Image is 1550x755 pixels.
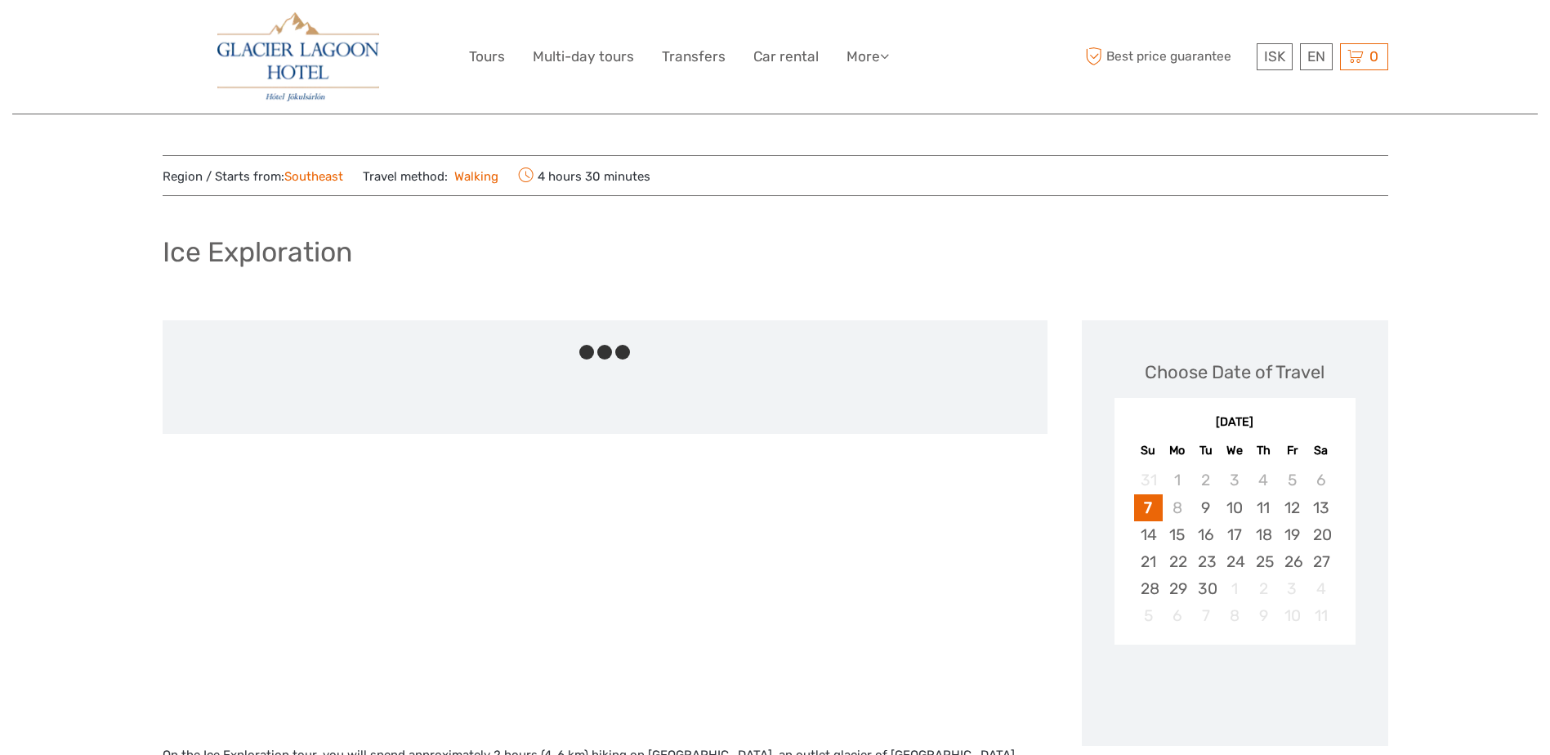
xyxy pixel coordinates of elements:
[163,235,352,269] h1: Ice Exploration
[1264,48,1285,65] span: ISK
[1163,494,1191,521] div: Not available Monday, September 8th, 2025
[1163,467,1191,494] div: Not available Monday, September 1st, 2025
[1249,467,1278,494] div: Not available Thursday, September 4th, 2025
[1278,467,1307,494] div: Not available Friday, September 5th, 2025
[518,164,650,187] span: 4 hours 30 minutes
[1278,548,1307,575] div: Choose Friday, September 26th, 2025
[363,164,499,187] span: Travel method:
[1220,521,1248,548] div: Choose Wednesday, September 17th, 2025
[1191,602,1220,629] div: Not available Tuesday, October 7th, 2025
[1163,440,1191,462] div: Mo
[1191,467,1220,494] div: Not available Tuesday, September 2nd, 2025
[1220,494,1248,521] div: Choose Wednesday, September 10th, 2025
[1163,521,1191,548] div: Choose Monday, September 15th, 2025
[1134,440,1163,462] div: Su
[1278,521,1307,548] div: Choose Friday, September 19th, 2025
[1134,602,1163,629] div: Not available Sunday, October 5th, 2025
[1191,440,1220,462] div: Tu
[1163,548,1191,575] div: Choose Monday, September 22nd, 2025
[1249,548,1278,575] div: Choose Thursday, September 25th, 2025
[1191,494,1220,521] div: Choose Tuesday, September 9th, 2025
[1191,548,1220,575] div: Choose Tuesday, September 23rd, 2025
[1220,575,1248,602] div: Not available Wednesday, October 1st, 2025
[1249,494,1278,521] div: Choose Thursday, September 11th, 2025
[1249,575,1278,602] div: Not available Thursday, October 2nd, 2025
[1230,687,1240,698] div: Loading...
[284,169,343,184] a: Southeast
[1220,548,1248,575] div: Choose Wednesday, September 24th, 2025
[846,45,889,69] a: More
[1278,440,1307,462] div: Fr
[163,168,343,185] span: Region / Starts from:
[533,45,634,69] a: Multi-day tours
[1220,602,1248,629] div: Not available Wednesday, October 8th, 2025
[469,45,505,69] a: Tours
[1367,48,1381,65] span: 0
[1220,440,1248,462] div: We
[1249,521,1278,548] div: Choose Thursday, September 18th, 2025
[448,169,499,184] a: Walking
[1307,521,1335,548] div: Choose Saturday, September 20th, 2025
[1307,494,1335,521] div: Choose Saturday, September 13th, 2025
[1278,602,1307,629] div: Not available Friday, October 10th, 2025
[1145,360,1324,385] div: Choose Date of Travel
[1307,548,1335,575] div: Choose Saturday, September 27th, 2025
[753,45,819,69] a: Car rental
[1278,575,1307,602] div: Not available Friday, October 3rd, 2025
[1163,575,1191,602] div: Choose Monday, September 29th, 2025
[1220,467,1248,494] div: Not available Wednesday, September 3rd, 2025
[1307,575,1335,602] div: Not available Saturday, October 4th, 2025
[1278,494,1307,521] div: Choose Friday, September 12th, 2025
[1134,521,1163,548] div: Choose Sunday, September 14th, 2025
[1134,467,1163,494] div: Not available Sunday, August 31st, 2025
[1134,575,1163,602] div: Choose Sunday, September 28th, 2025
[1082,43,1253,70] span: Best price guarantee
[1249,602,1278,629] div: Not available Thursday, October 9th, 2025
[1163,602,1191,629] div: Not available Monday, October 6th, 2025
[1134,494,1163,521] div: Choose Sunday, September 7th, 2025
[1307,467,1335,494] div: Not available Saturday, September 6th, 2025
[1249,440,1278,462] div: Th
[1307,602,1335,629] div: Not available Saturday, October 11th, 2025
[662,45,726,69] a: Transfers
[1307,440,1335,462] div: Sa
[1114,414,1356,431] div: [DATE]
[1134,548,1163,575] div: Choose Sunday, September 21st, 2025
[217,12,379,101] img: 2790-86ba44ba-e5e5-4a53-8ab7-28051417b7bc_logo_big.jpg
[1300,43,1333,70] div: EN
[1191,521,1220,548] div: Choose Tuesday, September 16th, 2025
[1119,467,1350,629] div: month 2025-09
[1191,575,1220,602] div: Choose Tuesday, September 30th, 2025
